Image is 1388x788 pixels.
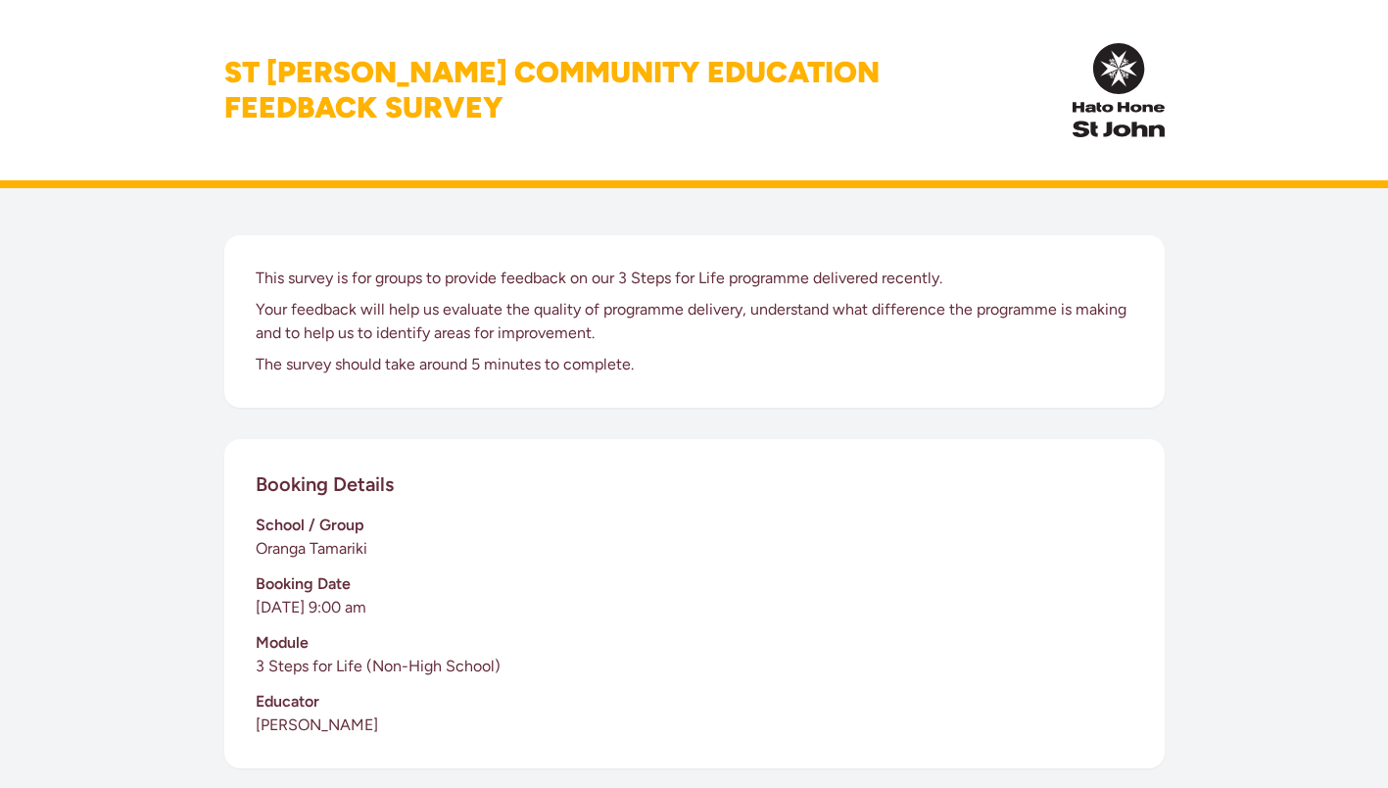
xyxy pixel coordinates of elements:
[256,537,1133,561] p: Oranga Tamariki
[256,298,1133,345] p: Your feedback will help us evaluate the quality of programme delivery, understand what difference...
[256,514,1133,537] h3: School / Group
[256,596,1133,619] p: [DATE] 9:00 am
[256,714,1133,737] p: [PERSON_NAME]
[1073,43,1164,137] img: InPulse
[256,631,1133,655] h3: Module
[256,655,1133,678] p: 3 Steps for Life (Non-High School)
[224,55,880,125] h1: St [PERSON_NAME] Community Education Feedback Survey
[256,353,1133,376] p: The survey should take around 5 minutes to complete.
[256,572,1133,596] h3: Booking Date
[256,690,1133,714] h3: Educator
[256,470,394,498] h2: Booking Details
[256,267,1133,290] p: This survey is for groups to provide feedback on our 3 Steps for Life programme delivered recently.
